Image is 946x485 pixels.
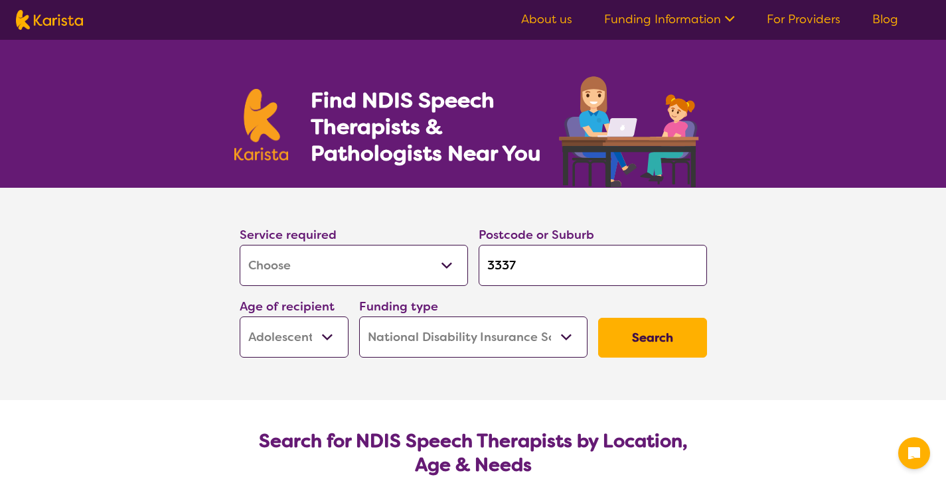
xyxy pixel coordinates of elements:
label: Postcode or Suburb [479,227,594,243]
label: Funding type [359,299,438,314]
label: Service required [240,227,337,243]
a: About us [521,11,572,27]
h2: Search for NDIS Speech Therapists by Location, Age & Needs [250,429,696,477]
img: Karista logo [234,89,289,161]
a: For Providers [767,11,840,27]
img: Karista logo [16,10,83,30]
img: speech-therapy [548,72,712,188]
a: Funding Information [604,11,735,27]
h1: Find NDIS Speech Therapists & Pathologists Near You [311,87,556,167]
label: Age of recipient [240,299,335,314]
input: Type [479,245,707,286]
button: Search [598,318,707,358]
a: Blog [872,11,898,27]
